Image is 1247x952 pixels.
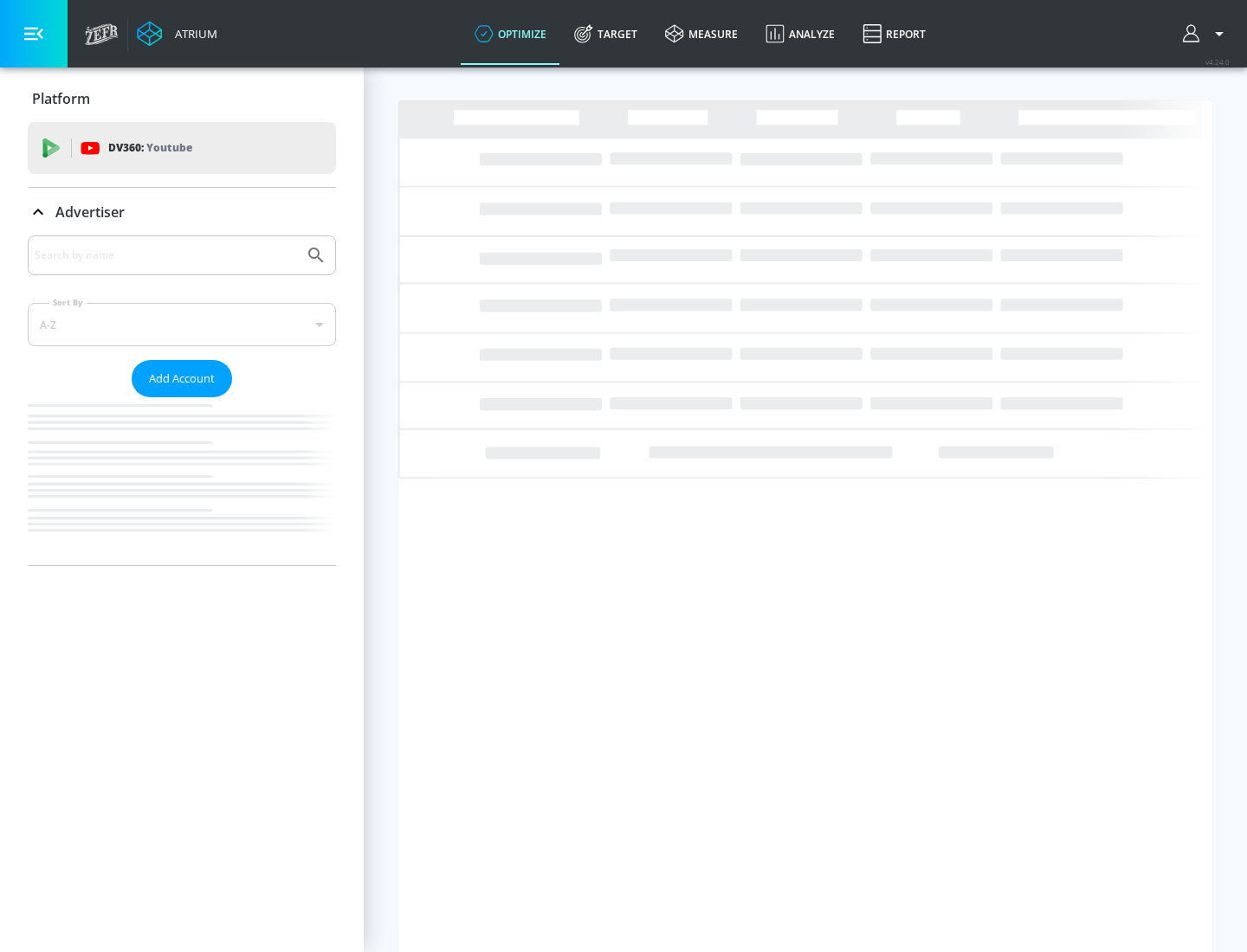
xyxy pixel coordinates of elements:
[35,244,297,267] input: Search by name
[137,21,217,47] a: Atrium
[149,369,215,389] span: Add Account
[28,188,336,236] div: Advertiser
[1205,57,1230,67] span: v 4.24.0
[651,3,752,65] a: measure
[132,360,232,397] button: Add Account
[849,3,940,65] a: Report
[108,138,192,158] p: DV360:
[55,203,125,222] p: Advertiser
[28,303,336,346] div: A-Z
[146,138,192,157] p: Youtube
[28,235,336,565] div: Advertiser
[28,74,336,123] div: Platform
[168,26,217,42] div: Atrium
[461,3,560,65] a: optimize
[28,122,336,174] div: DV360: Youtube
[28,397,336,565] nav: list of Advertiser
[752,3,849,65] a: Analyze
[49,297,87,308] label: Sort By
[560,3,651,65] a: Target
[32,89,90,108] p: Platform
